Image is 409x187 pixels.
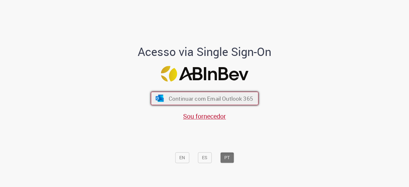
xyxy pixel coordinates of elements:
a: Sou fornecedor [183,112,226,121]
button: EN [175,152,189,163]
button: ícone Azure/Microsoft 360 Continuar com Email Outlook 365 [151,92,259,105]
button: PT [220,152,234,163]
button: ES [198,152,212,163]
h1: Acesso via Single Sign-On [116,46,293,58]
span: Continuar com Email Outlook 365 [168,95,253,102]
img: Logo ABInBev [161,66,248,82]
img: ícone Azure/Microsoft 360 [155,95,164,102]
